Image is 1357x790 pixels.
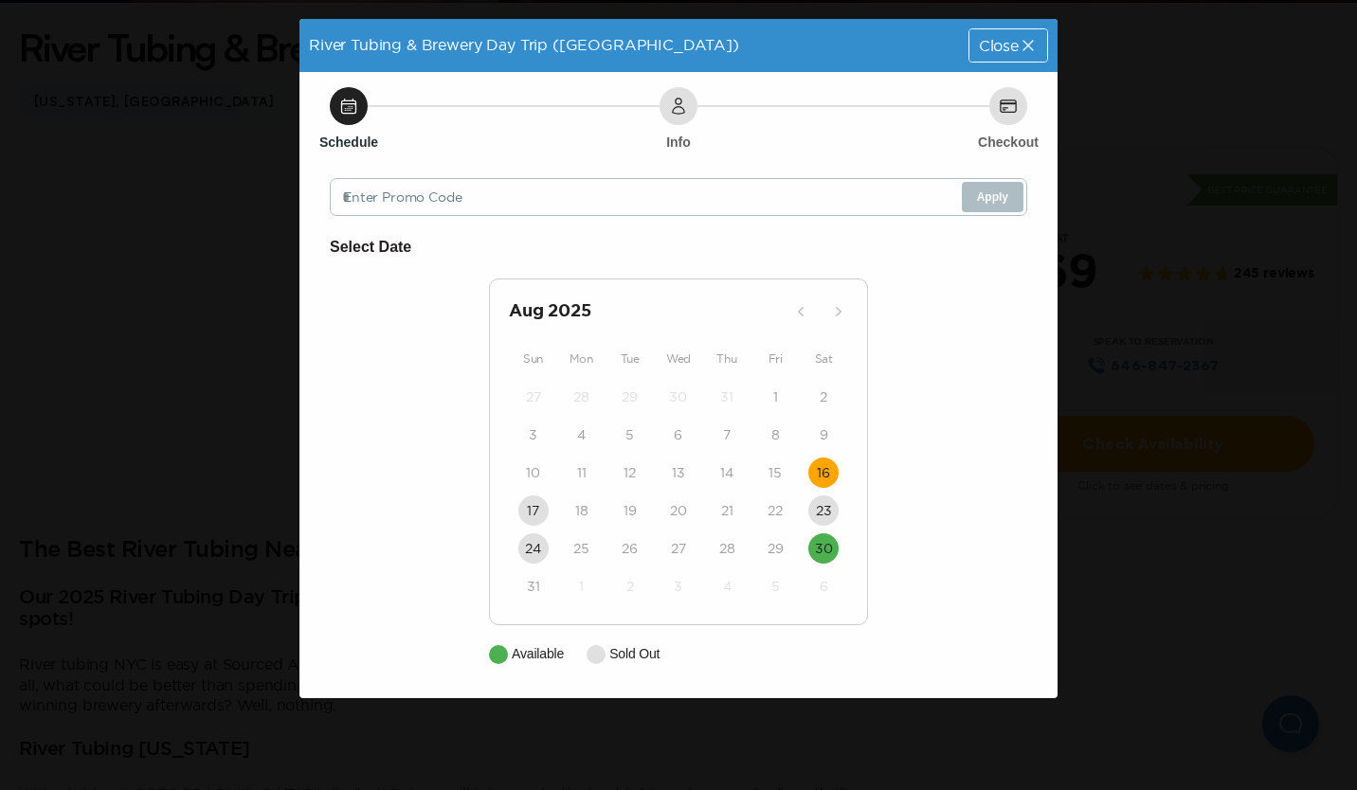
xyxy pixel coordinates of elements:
[567,495,597,526] button: 18
[663,458,694,488] button: 13
[816,501,832,520] time: 23
[751,348,800,370] div: Fri
[518,571,549,601] button: 31
[712,533,742,564] button: 28
[509,348,557,370] div: Sun
[624,501,637,520] time: 19
[526,387,541,406] time: 27
[820,577,828,596] time: 6
[760,458,790,488] button: 15
[615,458,645,488] button: 12
[771,425,780,444] time: 8
[579,577,584,596] time: 1
[760,571,790,601] button: 5
[567,533,597,564] button: 25
[800,348,848,370] div: Sat
[771,577,780,596] time: 5
[672,463,685,482] time: 13
[525,539,541,558] time: 24
[703,348,751,370] div: Thu
[712,420,742,450] button: 7
[719,539,735,558] time: 28
[567,420,597,450] button: 4
[817,463,830,482] time: 16
[518,458,549,488] button: 10
[577,425,586,444] time: 4
[721,501,733,520] time: 21
[768,539,784,558] time: 29
[529,425,537,444] time: 3
[671,539,686,558] time: 27
[712,495,742,526] button: 21
[527,577,540,596] time: 31
[626,577,634,596] time: 2
[808,382,839,412] button: 2
[760,382,790,412] button: 1
[723,425,731,444] time: 7
[526,463,540,482] time: 10
[573,387,589,406] time: 28
[606,348,654,370] div: Tue
[712,571,742,601] button: 4
[670,501,687,520] time: 20
[615,420,645,450] button: 5
[808,571,839,601] button: 6
[609,644,660,664] p: Sold Out
[674,577,682,596] time: 3
[773,387,778,406] time: 1
[309,36,739,53] span: River Tubing & Brewery Day Trip ([GEOGRAPHIC_DATA])
[625,425,634,444] time: 5
[654,348,702,370] div: Wed
[674,425,682,444] time: 6
[319,133,378,152] h6: Schedule
[723,577,732,596] time: 4
[615,495,645,526] button: 19
[622,387,638,406] time: 29
[769,463,782,482] time: 15
[518,533,549,564] button: 24
[808,533,839,564] button: 30
[808,420,839,450] button: 9
[663,495,694,526] button: 20
[567,571,597,601] button: 1
[663,533,694,564] button: 27
[557,348,606,370] div: Mon
[760,495,790,526] button: 22
[663,571,694,601] button: 3
[720,463,733,482] time: 14
[768,501,783,520] time: 22
[663,420,694,450] button: 6
[760,420,790,450] button: 8
[518,495,549,526] button: 17
[820,387,827,406] time: 2
[760,533,790,564] button: 29
[808,458,839,488] button: 16
[820,425,828,444] time: 9
[712,382,742,412] button: 31
[567,458,597,488] button: 11
[573,539,589,558] time: 25
[979,38,1019,53] span: Close
[577,463,587,482] time: 11
[669,387,687,406] time: 30
[622,539,638,558] time: 26
[808,495,839,526] button: 23
[624,463,636,482] time: 12
[615,382,645,412] button: 29
[567,382,597,412] button: 28
[518,420,549,450] button: 3
[509,298,786,325] h2: Aug 2025
[615,533,645,564] button: 26
[720,387,733,406] time: 31
[330,235,1027,260] h6: Select Date
[666,133,691,152] h6: Info
[527,501,539,520] time: 17
[712,458,742,488] button: 14
[978,133,1039,152] h6: Checkout
[615,571,645,601] button: 2
[518,382,549,412] button: 27
[663,382,694,412] button: 30
[575,501,588,520] time: 18
[815,539,833,558] time: 30
[512,644,564,664] p: Available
